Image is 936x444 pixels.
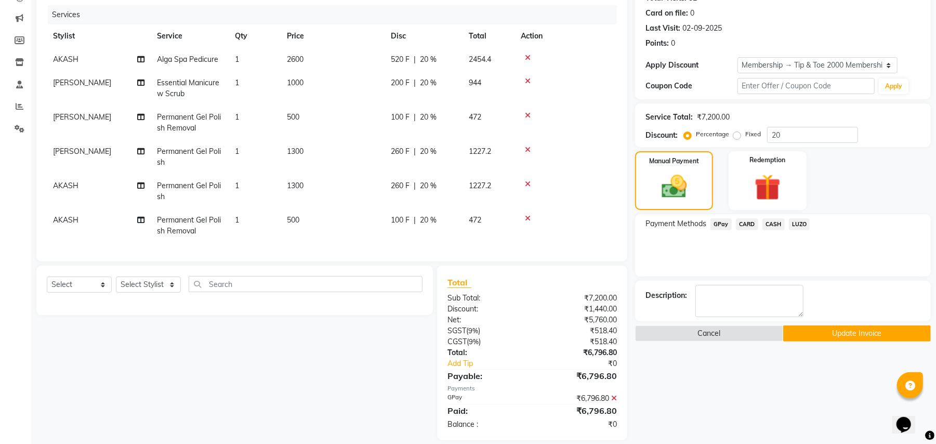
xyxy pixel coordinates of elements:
div: ₹1,440.00 [532,304,625,315]
div: Total: [440,347,532,358]
div: Card on file: [645,8,688,19]
span: Essential Manicure w Scrub [157,78,219,98]
span: 500 [287,112,299,122]
span: 1300 [287,147,304,156]
span: | [414,54,416,65]
div: ₹7,200.00 [697,112,730,123]
span: 1 [235,181,239,190]
div: ₹5,760.00 [532,315,625,325]
div: Description: [645,290,687,301]
span: 100 F [391,112,410,123]
div: ₹518.40 [532,336,625,347]
span: 20 % [420,112,437,123]
span: 200 F [391,77,410,88]
div: Payments [447,384,617,393]
div: ₹6,796.80 [532,347,625,358]
span: 1 [235,78,239,87]
span: Permanent Gel Polish Removal [157,215,221,236]
span: 1227.2 [469,181,491,190]
label: Manual Payment [649,156,699,166]
span: 472 [469,112,481,122]
span: 20 % [420,54,437,65]
span: 2600 [287,55,304,64]
div: Payable: [440,370,532,382]
span: AKASH [53,55,78,64]
div: ₹0 [532,419,625,430]
span: | [414,180,416,191]
div: Sub Total: [440,293,532,304]
span: Permanent Gel Polish [157,181,221,201]
span: 260 F [391,146,410,157]
div: ( ) [440,325,532,336]
th: Disc [385,24,463,48]
span: Payment Methods [645,218,706,229]
div: ₹6,796.80 [532,370,625,382]
span: 100 F [391,215,410,226]
div: ( ) [440,336,532,347]
th: Total [463,24,515,48]
div: ₹6,796.80 [532,393,625,404]
a: Add Tip [440,358,548,369]
label: Percentage [696,129,729,139]
th: Qty [229,24,281,48]
div: Balance : [440,419,532,430]
th: Stylist [47,24,151,48]
span: Alga Spa Pedicure [157,55,218,64]
div: ₹7,200.00 [532,293,625,304]
span: AKASH [53,215,78,225]
label: Fixed [745,129,761,139]
span: GPay [710,218,732,230]
span: 1000 [287,78,304,87]
span: 20 % [420,146,437,157]
input: Enter Offer / Coupon Code [737,78,875,94]
span: SGST [447,326,466,335]
span: CASH [762,218,785,230]
span: | [414,215,416,226]
span: 9% [468,327,478,335]
button: Cancel [635,325,783,342]
img: _gift.svg [746,171,789,204]
div: Points: [645,38,669,49]
div: Last Visit: [645,23,680,34]
span: [PERSON_NAME] [53,147,111,156]
span: 1 [235,215,239,225]
div: Service Total: [645,112,693,123]
span: | [414,146,416,157]
div: ₹6,796.80 [532,404,625,417]
span: 472 [469,215,481,225]
span: 1300 [287,181,304,190]
label: Redemption [749,155,785,165]
iframe: chat widget [892,402,926,434]
div: ₹518.40 [532,325,625,336]
div: 02-09-2025 [682,23,722,34]
th: Price [281,24,385,48]
span: [PERSON_NAME] [53,112,111,122]
th: Action [515,24,617,48]
th: Service [151,24,229,48]
div: Net: [440,315,532,325]
span: 20 % [420,215,437,226]
span: 20 % [420,180,437,191]
div: Discount: [645,130,678,141]
span: 1 [235,55,239,64]
span: | [414,77,416,88]
span: 1 [235,112,239,122]
span: 2454.4 [469,55,491,64]
div: GPay [440,393,532,404]
span: AKASH [53,181,78,190]
div: Paid: [440,404,532,417]
span: 1227.2 [469,147,491,156]
span: 9% [469,337,479,346]
button: Apply [879,79,908,94]
div: Coupon Code [645,81,737,92]
span: Permanent Gel Polish [157,147,221,167]
div: 0 [671,38,675,49]
span: LUZO [789,218,810,230]
span: 1 [235,147,239,156]
span: Permanent Gel Polish Removal [157,112,221,133]
span: 520 F [391,54,410,65]
span: 260 F [391,180,410,191]
span: CGST [447,337,467,346]
div: Services [48,5,625,24]
span: | [414,112,416,123]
